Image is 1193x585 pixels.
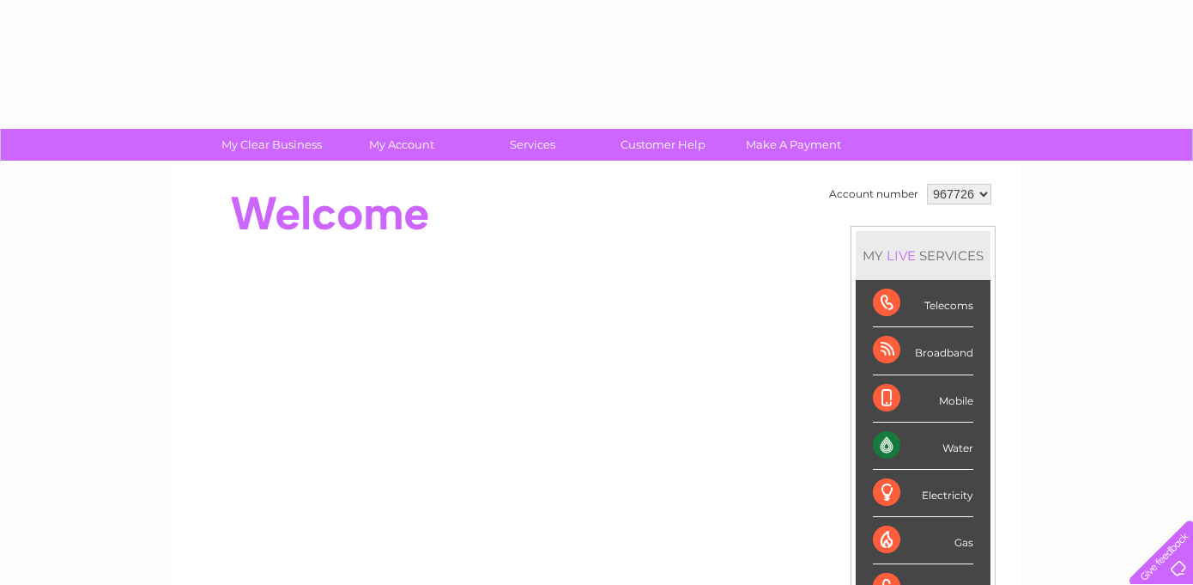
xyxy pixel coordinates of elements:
a: Customer Help [592,129,734,161]
a: My Account [331,129,473,161]
td: Account number [825,180,923,209]
div: LIVE [883,247,919,264]
a: My Clear Business [201,129,342,161]
a: Make A Payment [723,129,864,161]
div: Telecoms [873,280,973,327]
div: Water [873,423,973,470]
a: Services [462,129,603,161]
div: Mobile [873,375,973,423]
div: Gas [873,517,973,564]
div: MY SERVICES [856,231,990,280]
div: Electricity [873,470,973,517]
div: Broadband [873,327,973,375]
